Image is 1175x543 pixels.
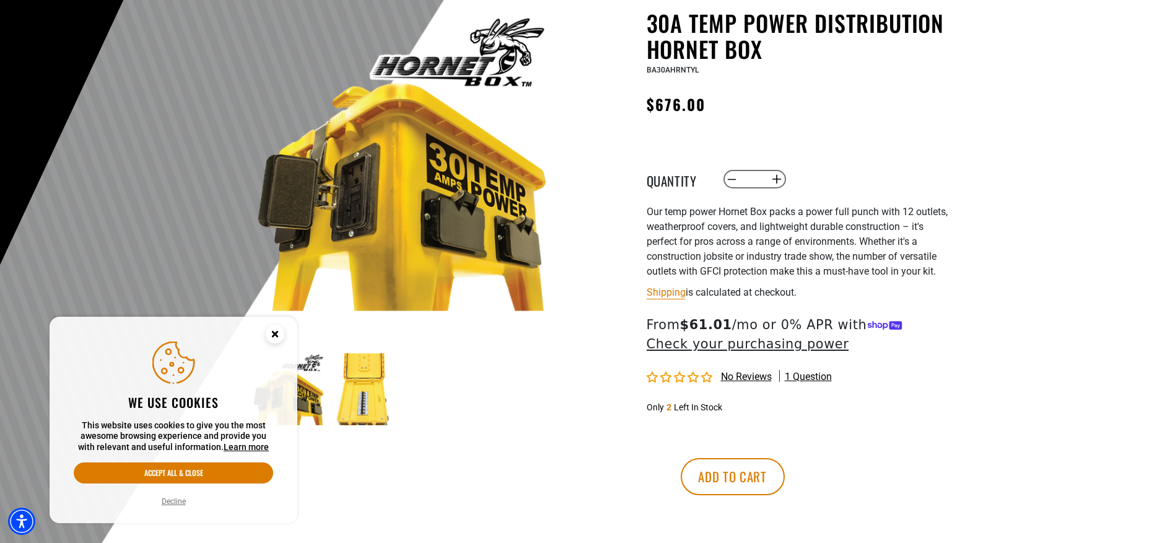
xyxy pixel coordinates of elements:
[674,402,722,412] span: Left In Stock
[74,394,273,410] h2: We use cookies
[8,508,35,535] div: Accessibility Menu
[681,458,785,495] button: Add to cart
[647,372,715,384] span: 0.00 stars
[666,402,671,412] span: 2
[647,286,686,298] a: Shipping
[647,10,950,62] h1: 30A Temp Power Distribution Hornet Box
[785,370,832,384] span: 1 question
[647,284,950,301] div: is calculated at checkout.
[158,495,190,508] button: Decline
[647,206,948,277] span: Our temp power Hornet Box packs a power full punch with 12 outlets, weatherproof covers, and ligh...
[74,462,273,483] button: Accept all & close
[50,317,297,524] aside: Cookie Consent
[647,171,709,187] label: Quantity
[224,442,269,452] a: This website uses cookies to give you the most awesome browsing experience and provide you with r...
[74,420,273,453] p: This website uses cookies to give you the most awesome browsing experience and provide you with r...
[721,371,772,382] span: No reviews
[647,66,699,74] span: BA30AHRNTYL
[647,402,664,412] span: Only
[647,93,706,115] span: $676.00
